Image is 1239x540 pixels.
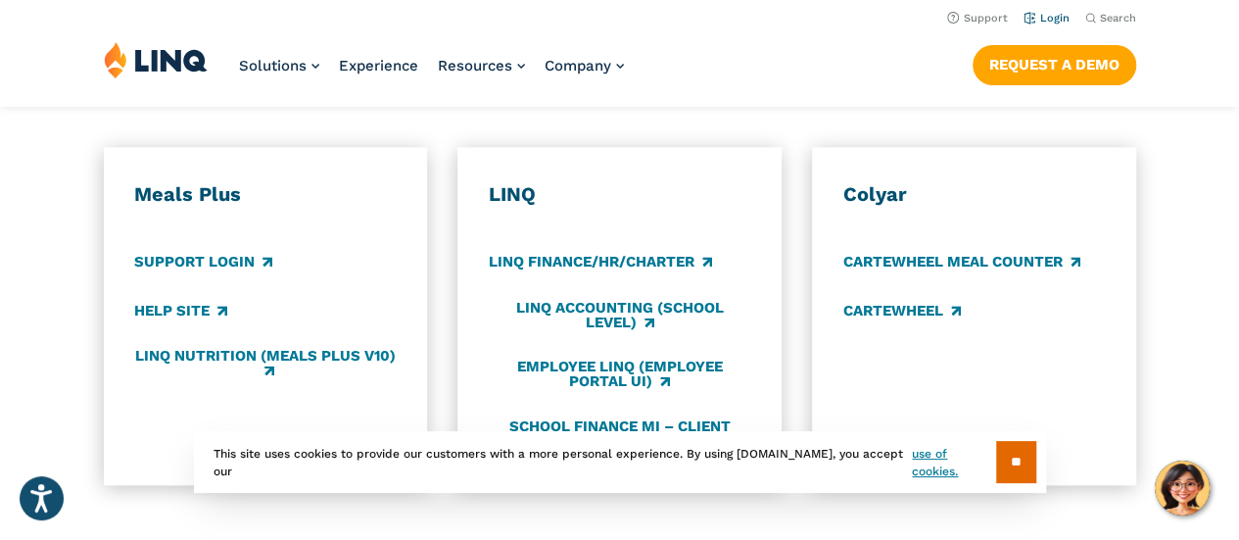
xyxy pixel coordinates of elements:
div: This site uses cookies to provide our customers with a more personal experience. By using [DOMAIN... [194,431,1046,493]
a: School Finance MI – Client Login [489,417,750,450]
nav: Primary Navigation [239,41,624,106]
h3: Meals Plus [134,182,396,208]
a: Request a Demo [973,45,1136,84]
button: Open Search Bar [1085,11,1136,25]
span: Search [1100,12,1136,25]
a: Support Login [134,252,272,273]
span: Company [545,57,611,74]
a: CARTEWHEEL [843,300,961,321]
a: Solutions [239,57,319,74]
a: Help Site [134,300,227,321]
h3: LINQ [489,182,750,208]
a: Experience [339,57,418,74]
button: Hello, have a question? Let’s chat. [1155,461,1210,515]
h3: Colyar [843,182,1105,208]
nav: Button Navigation [973,41,1136,84]
span: Solutions [239,57,307,74]
a: Support [947,12,1008,25]
a: Employee LINQ (Employee Portal UI) [489,359,750,391]
a: CARTEWHEEL Meal Counter [843,252,1080,273]
a: Login [1024,12,1070,25]
img: LINQ | K‑12 Software [104,41,208,78]
a: LINQ Accounting (school level) [489,300,750,332]
a: Resources [438,57,525,74]
a: Company [545,57,624,74]
span: Resources [438,57,512,74]
a: LINQ Nutrition (Meals Plus v10) [134,348,396,380]
a: use of cookies. [912,445,995,480]
a: LINQ Finance/HR/Charter [489,252,712,273]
